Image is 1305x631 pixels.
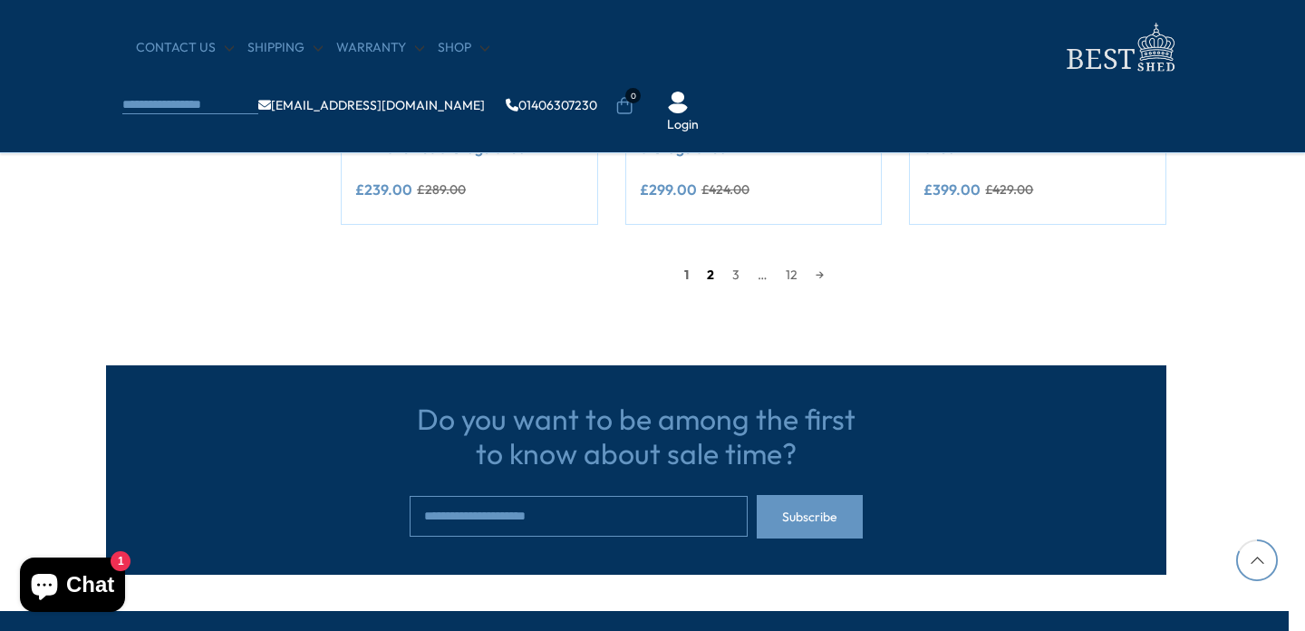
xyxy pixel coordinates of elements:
span: 0 [625,88,641,103]
del: £289.00 [417,183,466,196]
a: 3 [723,261,749,288]
img: logo [1056,18,1183,77]
a: CONTACT US [136,39,234,57]
a: Login [667,116,699,134]
ins: £299.00 [640,182,697,197]
del: £429.00 [985,183,1033,196]
a: 0 [615,97,633,115]
span: 1 [675,261,698,288]
button: Subscribe [757,495,863,539]
span: Subscribe [782,510,837,523]
a: Warranty [336,39,424,57]
ins: £399.00 [923,182,981,197]
span: … [749,261,777,288]
a: 01406307230 [506,99,597,112]
a: → [807,261,833,288]
inbox-online-store-chat: Shopify online store chat [14,558,130,616]
a: 12 [777,261,807,288]
a: Shop [438,39,489,57]
a: Shipping [247,39,323,57]
ins: £239.00 [355,182,412,197]
a: [EMAIL_ADDRESS][DOMAIN_NAME] [258,99,485,112]
del: £424.00 [701,183,749,196]
h3: Do you want to be among the first to know about sale time? [410,402,863,471]
a: 2 [698,261,723,288]
img: User Icon [667,92,689,113]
